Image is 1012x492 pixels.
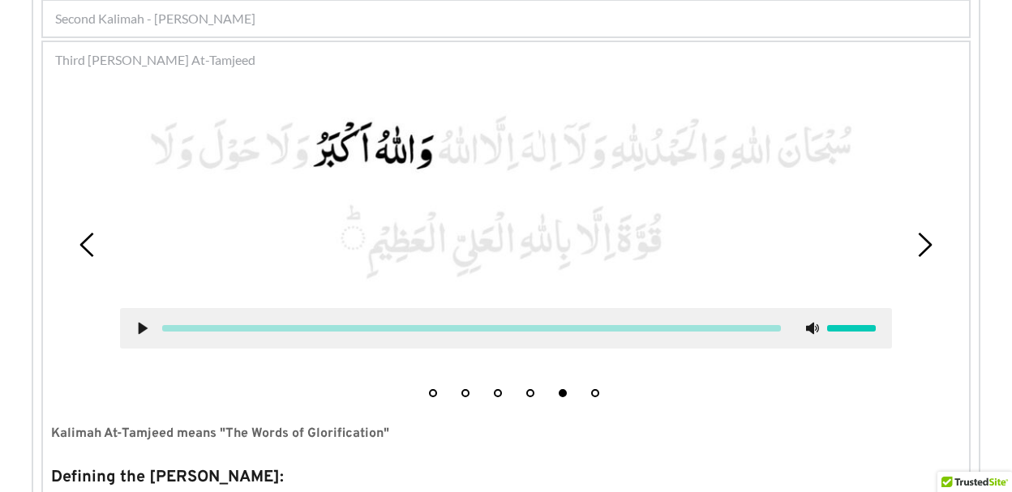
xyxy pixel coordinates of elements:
button: 6 of 6 [591,389,599,397]
button: 2 of 6 [461,389,470,397]
button: 3 of 6 [494,389,502,397]
button: 5 of 6 [559,389,567,397]
strong: Defining the [PERSON_NAME]: [51,467,284,488]
strong: Kalimah At-Tamjeed means "The Words of Glorification" [51,426,389,442]
button: 1 of 6 [429,389,437,397]
span: Third [PERSON_NAME] At-Tamjeed [55,50,255,70]
span: Second Kalimah - [PERSON_NAME] [55,9,255,28]
button: 4 of 6 [526,389,534,397]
